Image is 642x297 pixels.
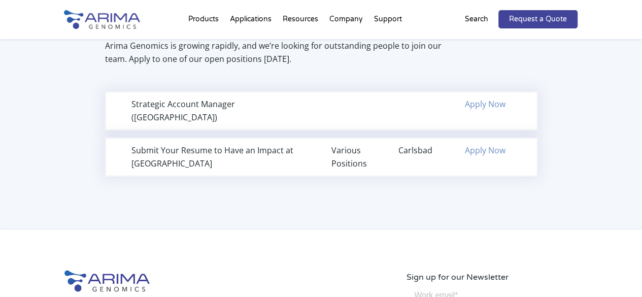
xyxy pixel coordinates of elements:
div: Submit Your Resume to Have an Impact at [GEOGRAPHIC_DATA] [131,144,311,170]
p: Sign up for our Newsletter [407,270,578,283]
div: Carlsbad [398,144,444,157]
p: Search [465,13,488,26]
a: Apply Now [465,145,505,156]
div: Strategic Account Manager ([GEOGRAPHIC_DATA]) [131,97,311,124]
p: Arima Genomics is growing rapidly, and we’re looking for outstanding people to join our team. App... [105,39,443,65]
a: Request a Quote [498,10,578,28]
img: Arima-Genomics-logo [64,270,150,291]
a: Apply Now [465,98,505,110]
div: Various Positions [331,144,377,170]
img: Arima-Genomics-logo [64,10,140,29]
